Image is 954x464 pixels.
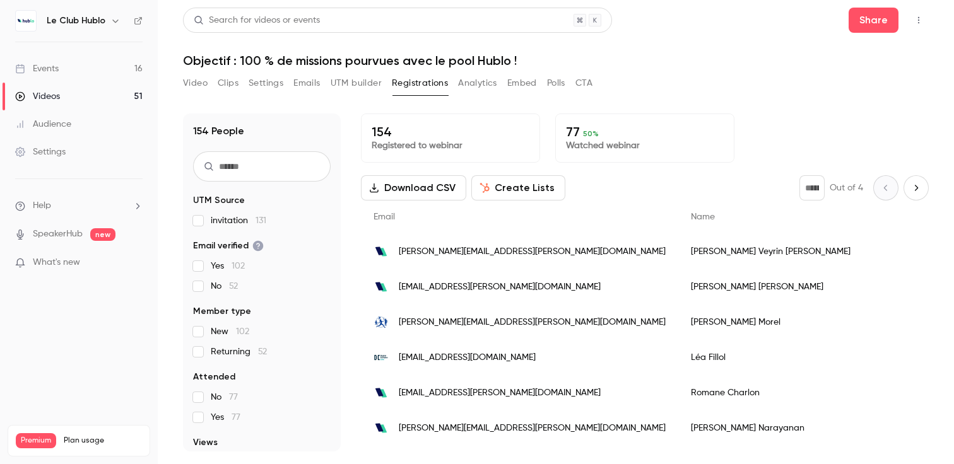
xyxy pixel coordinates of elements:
[849,8,898,33] button: Share
[399,281,601,294] span: [EMAIL_ADDRESS][PERSON_NAME][DOMAIN_NAME]
[15,62,59,75] div: Events
[904,175,929,200] button: Next page
[211,325,249,338] span: New
[47,14,105,27] h6: Le Club Hublo
[193,194,245,207] span: UTM Source
[15,146,66,158] div: Settings
[232,413,240,422] span: 77
[678,304,940,340] div: [PERSON_NAME] Morel
[211,214,266,227] span: invitation
[374,350,389,365] img: live.fr
[33,256,80,269] span: What's new
[507,73,537,93] button: Embed
[211,391,238,403] span: No
[127,257,143,269] iframe: Noticeable Trigger
[193,240,264,252] span: Email verified
[258,347,267,356] span: 52
[15,90,60,103] div: Videos
[399,351,536,364] span: [EMAIL_ADDRESS][DOMAIN_NAME]
[229,282,238,291] span: 52
[211,260,245,272] span: Yes
[374,385,389,400] img: hublo.com
[678,410,940,446] div: [PERSON_NAME] Narayanan
[193,124,244,139] h1: 154 People
[193,436,218,449] span: Views
[16,11,36,31] img: Le Club Hublo
[194,14,320,27] div: Search for videos or events
[183,73,208,93] button: Video
[211,280,238,293] span: No
[691,212,715,221] span: Name
[566,139,724,152] p: Watched webinar
[361,175,466,200] button: Download CSV
[566,124,724,139] p: 77
[678,340,940,375] div: Léa Fillol
[830,182,863,194] p: Out of 4
[293,73,320,93] button: Emails
[218,73,238,93] button: Clips
[374,315,389,330] img: ugecam.assurance-maladie.fr
[15,118,71,130] div: Audience
[211,345,267,358] span: Returning
[232,262,245,270] span: 102
[909,10,929,30] button: Top Bar Actions
[575,73,592,93] button: CTA
[678,375,940,410] div: Romane Charlon
[372,124,529,139] p: 154
[678,269,940,304] div: [PERSON_NAME] [PERSON_NAME]
[64,436,142,446] span: Plan usage
[90,228,115,241] span: new
[256,216,266,225] span: 131
[678,234,940,269] div: [PERSON_NAME] Veyrin [PERSON_NAME]
[458,73,497,93] button: Analytics
[183,53,929,68] h1: Objectif : 100 % de missions pourvues avec le pool Hublo !
[399,245,666,258] span: [PERSON_NAME][EMAIL_ADDRESS][PERSON_NAME][DOMAIN_NAME]
[211,411,240,424] span: Yes
[229,393,238,402] span: 77
[583,129,599,138] span: 50 %
[33,199,51,212] span: Help
[374,420,389,436] img: hublo.com
[392,73,448,93] button: Registrations
[471,175,565,200] button: Create Lists
[193,305,251,318] span: Member type
[249,73,283,93] button: Settings
[372,139,529,152] p: Registered to webinar
[15,199,143,212] li: help-dropdown-opener
[33,228,83,241] a: SpeakerHub
[399,422,666,435] span: [PERSON_NAME][EMAIL_ADDRESS][PERSON_NAME][DOMAIN_NAME]
[16,433,56,448] span: Premium
[547,73,565,93] button: Polls
[374,244,389,259] img: hublo.com
[331,73,382,93] button: UTM builder
[399,386,601,400] span: [EMAIL_ADDRESS][PERSON_NAME][DOMAIN_NAME]
[399,316,666,329] span: [PERSON_NAME][EMAIL_ADDRESS][PERSON_NAME][DOMAIN_NAME]
[374,212,395,221] span: Email
[193,371,235,383] span: Attended
[374,279,389,294] img: hublo.com
[236,327,249,336] span: 102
